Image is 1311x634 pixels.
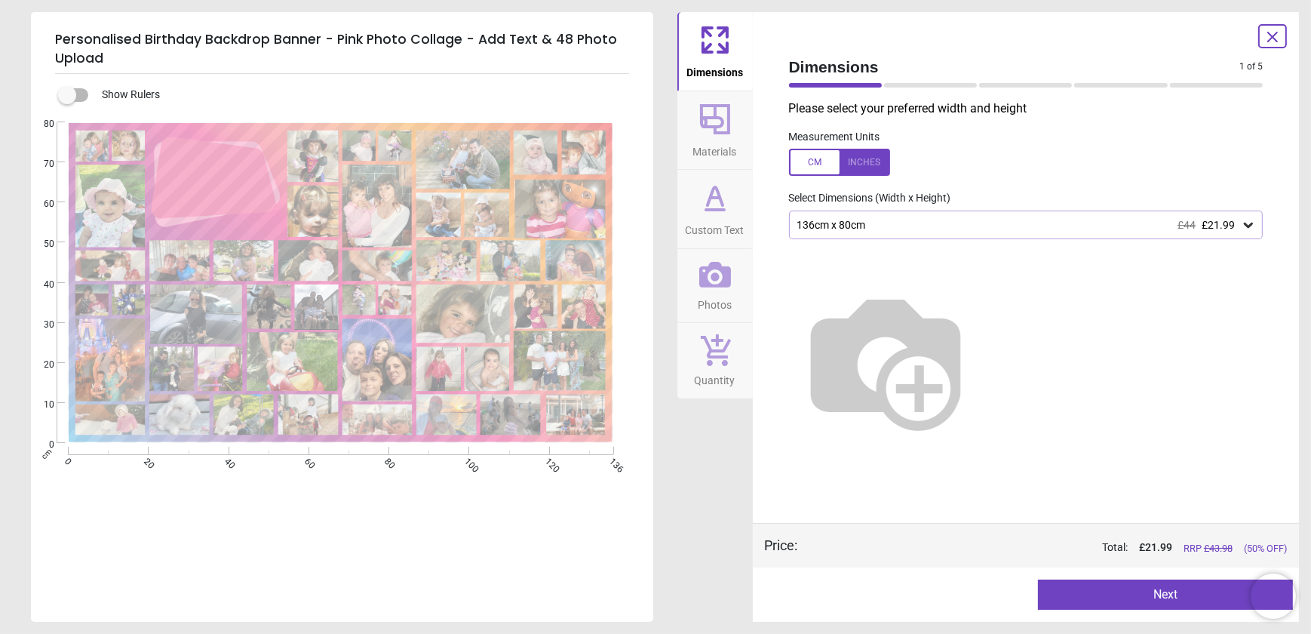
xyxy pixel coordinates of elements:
span: 21.99 [1145,541,1172,553]
span: 70 [26,158,54,171]
img: Helper for size comparison [789,263,982,457]
button: Materials [677,91,753,170]
span: Dimensions [686,58,743,81]
span: Quantity [695,366,735,389]
span: (50% OFF) [1244,542,1287,556]
span: 50 [26,238,54,251]
span: Materials [693,137,737,160]
p: Please select your preferred width and height [789,100,1276,117]
span: £44 [1177,219,1196,231]
span: Photos [698,291,732,313]
span: £ 43.98 [1204,543,1233,554]
button: Quantity [677,323,753,399]
span: 0 [26,439,54,451]
div: Price : [765,536,798,555]
span: Dimensions [789,56,1240,78]
h5: Personalised Birthday Backdrop Banner - Pink Photo Collage - Add Text & 48 Photo Upload [55,24,629,74]
span: £ [1139,540,1172,556]
div: Show Rulers [67,86,653,104]
iframe: Brevo live chat [1251,574,1296,619]
label: Measurement Units [789,130,880,145]
span: 20 [26,359,54,371]
span: 60 [26,198,54,211]
button: Next [1038,580,1293,610]
span: £21.99 [1202,219,1235,231]
div: Total: [821,540,1288,556]
span: 1 of 5 [1239,60,1263,73]
div: 136cm x 80cm [796,219,1242,232]
span: 10 [26,399,54,411]
span: 40 [26,279,54,291]
span: Custom Text [686,216,745,239]
button: Photos [677,249,753,323]
button: Custom Text [677,170,753,248]
label: Select Dimensions (Width x Height) [777,191,951,206]
span: 30 [26,319,54,331]
button: Dimensions [677,12,753,91]
span: RRP [1184,542,1233,556]
span: 80 [26,118,54,131]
